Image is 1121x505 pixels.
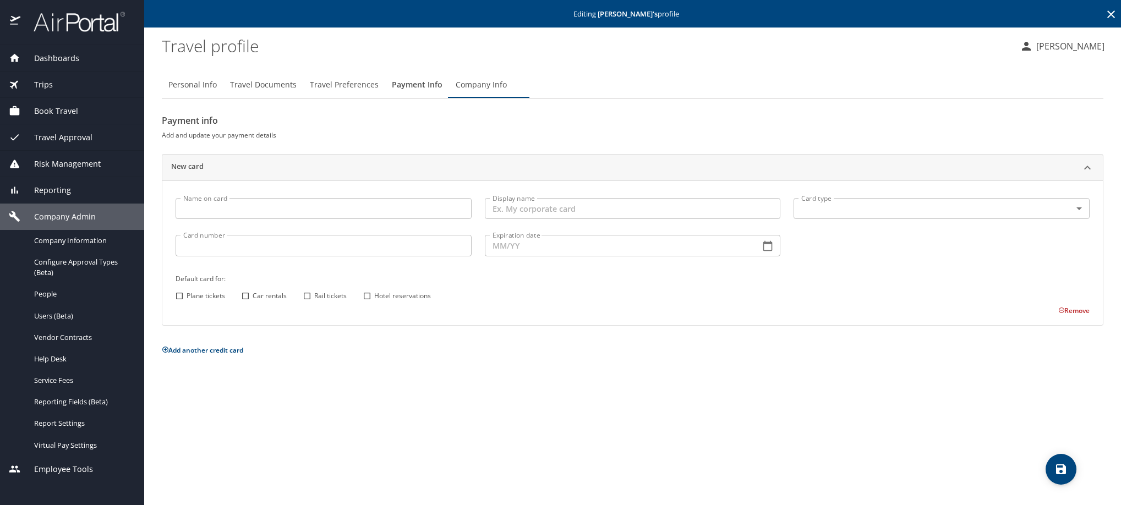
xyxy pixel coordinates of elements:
[34,418,131,429] span: Report Settings
[20,79,53,91] span: Trips
[253,291,287,301] span: Car rentals
[20,184,71,196] span: Reporting
[1033,40,1104,53] p: [PERSON_NAME]
[168,78,217,92] span: Personal Info
[374,291,431,301] span: Hotel reservations
[20,105,78,117] span: Book Travel
[314,291,347,301] span: Rail tickets
[34,332,131,343] span: Vendor Contracts
[20,52,79,64] span: Dashboards
[34,289,131,299] span: People
[1046,454,1076,485] button: save
[20,131,92,144] span: Travel Approval
[162,112,1103,129] h2: Payment info
[456,78,507,92] span: Company Info
[162,129,1103,141] h6: Add and update your payment details
[34,311,131,321] span: Users (Beta)
[485,235,752,256] input: MM/YY
[171,161,204,174] h2: New card
[187,291,225,301] span: Plane tickets
[34,440,131,451] span: Virtual Pay Settings
[10,11,21,32] img: icon-airportal.png
[20,158,101,170] span: Risk Management
[598,9,658,19] strong: [PERSON_NAME] 's
[392,78,442,92] span: Payment Info
[20,463,93,475] span: Employee Tools
[230,78,297,92] span: Travel Documents
[20,211,96,223] span: Company Admin
[34,235,131,246] span: Company Information
[1058,306,1090,315] button: Remove
[162,180,1103,325] div: New card
[176,273,1090,284] h6: Default card for:
[162,72,1103,98] div: Profile
[34,375,131,386] span: Service Fees
[34,354,131,364] span: Help Desk
[162,29,1011,63] h1: Travel profile
[310,78,379,92] span: Travel Preferences
[162,155,1103,181] div: New card
[34,257,131,278] span: Configure Approval Types (Beta)
[1015,36,1109,56] button: [PERSON_NAME]
[794,198,1090,219] div: ​
[21,11,125,32] img: airportal-logo.png
[147,10,1118,18] p: Editing profile
[485,198,781,219] input: Ex. My corporate card
[34,397,131,407] span: Reporting Fields (Beta)
[162,345,243,355] button: Add another credit card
